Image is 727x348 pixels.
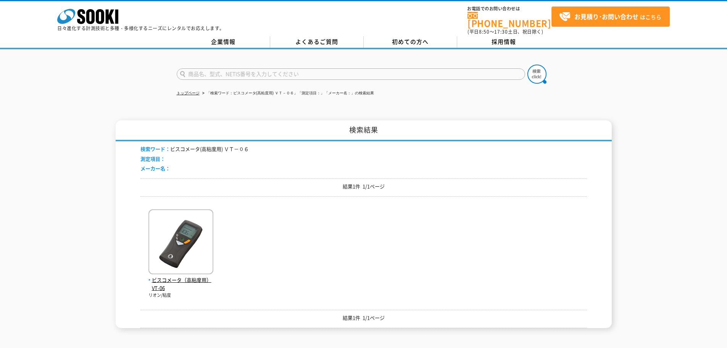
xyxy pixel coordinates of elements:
[148,209,213,276] img: VT-06
[574,12,638,21] strong: お見積り･お問い合わせ
[177,36,270,48] a: 企業情報
[551,6,670,27] a: お見積り･お問い合わせはこちら
[177,91,200,95] a: トップページ
[148,276,213,292] span: ビスコメータ（高粘度用） VT-06
[201,89,374,97] li: 「検索ワード：ビスコメータ(高粘度用) ＶＴ－０６」「測定項目：」「メーカー名：」の検索結果
[467,28,543,35] span: (平日 ～ 土日、祝日除く)
[467,6,551,11] span: お電話でのお問い合わせは
[527,65,546,84] img: btn_search.png
[364,36,457,48] a: 初めての方へ
[57,26,224,31] p: 日々進化する計測技術と多種・多様化するニーズにレンタルでお応えします。
[392,37,429,46] span: 初めての方へ
[140,183,587,191] p: 結果1件 1/1ページ
[457,36,551,48] a: 採用情報
[177,68,525,80] input: 商品名、型式、NETIS番号を入力してください
[148,268,213,292] a: ビスコメータ（高粘度用） VT-06
[479,28,490,35] span: 8:50
[467,12,551,28] a: [PHONE_NUMBER]
[270,36,364,48] a: よくあるご質問
[494,28,508,35] span: 17:30
[140,145,170,152] span: 検索ワード：
[116,120,612,141] h1: 検索結果
[140,145,249,153] li: ビスコメータ(高粘度用) ＶＴ－０６
[148,292,213,299] p: リオン/粘度
[140,155,165,162] span: 測定項目：
[140,165,170,172] span: メーカー名：
[140,314,587,322] p: 結果1件 1/1ページ
[559,11,661,23] span: はこちら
